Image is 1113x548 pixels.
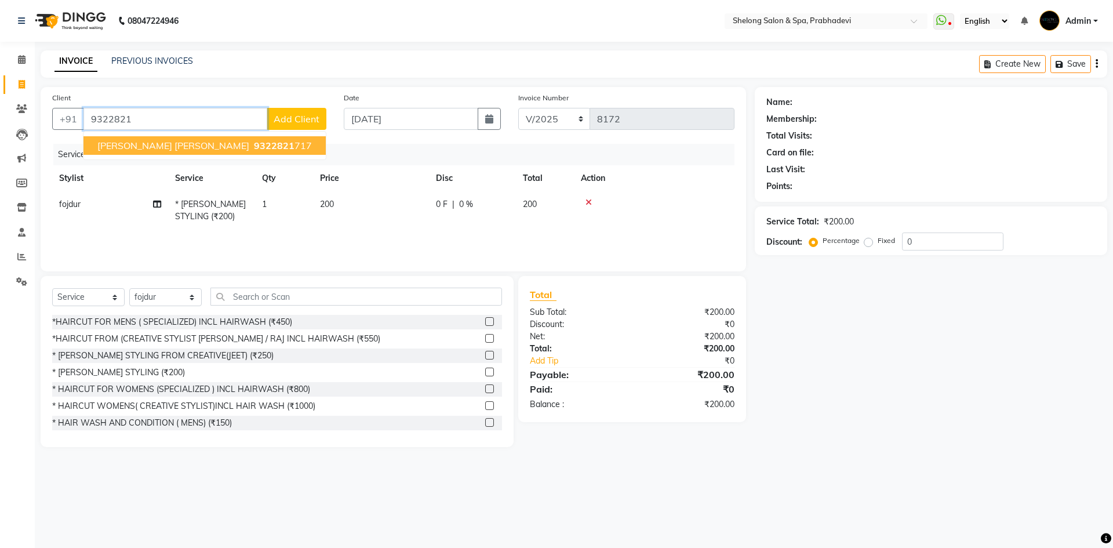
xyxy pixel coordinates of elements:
div: Points: [766,180,792,193]
span: * [PERSON_NAME] STYLING (₹200) [175,199,246,222]
div: *HAIRCUT FROM (CREATIVE STYLIST [PERSON_NAME] / RAJ INCL HAIRWASH (₹550) [52,333,380,345]
button: Create New [979,55,1046,73]
div: ₹200.00 [824,216,854,228]
div: Net: [521,331,632,343]
button: Save [1050,55,1091,73]
div: Membership: [766,113,817,125]
label: Client [52,93,71,103]
a: Add Tip [521,355,650,367]
a: INVOICE [54,51,97,72]
div: ₹200.00 [632,331,743,343]
div: ₹0 [650,355,743,367]
div: Payable: [521,368,632,382]
div: *HAIRCUT FOR MENS ( SPECIALIZED) INCL HAIRWASH (₹450) [52,316,292,328]
div: Discount: [766,236,802,248]
div: ₹0 [632,318,743,331]
span: Total [530,289,556,301]
div: * HAIRCUT WOMENS( CREATIVE STYLIST)INCL HAIR WASH (₹1000) [52,400,315,412]
span: 0 % [459,198,473,211]
div: Total: [521,343,632,355]
span: 1 [262,199,267,209]
div: Name: [766,96,792,108]
div: ₹200.00 [632,306,743,318]
a: PREVIOUS INVOICES [111,56,193,66]
label: Fixed [878,235,895,246]
div: Balance : [521,398,632,411]
span: | [452,198,454,211]
div: Last Visit: [766,164,805,176]
div: Paid: [521,382,632,396]
div: ₹0 [632,382,743,396]
span: [PERSON_NAME] [PERSON_NAME] [97,140,249,151]
div: Sub Total: [521,306,632,318]
span: 0 F [436,198,448,211]
div: Service Total: [766,216,819,228]
th: Disc [429,165,516,191]
div: Discount: [521,318,632,331]
div: Card on file: [766,147,814,159]
th: Total [516,165,574,191]
button: +91 [52,108,85,130]
label: Date [344,93,359,103]
div: * HAIRCUT FOR WOMENS (SPECIALIZED ) INCL HAIRWASH (₹800) [52,383,310,395]
div: * [PERSON_NAME] STYLING (₹200) [52,366,185,379]
th: Stylist [52,165,168,191]
label: Invoice Number [518,93,569,103]
div: ₹200.00 [632,343,743,355]
th: Service [168,165,255,191]
span: fojdur [59,199,81,209]
label: Percentage [823,235,860,246]
div: * [PERSON_NAME] STYLING FROM CREATIVE(JEET) (₹250) [52,350,274,362]
th: Qty [255,165,313,191]
div: Services [53,144,743,165]
div: ₹200.00 [632,398,743,411]
input: Search or Scan [210,288,502,306]
img: Admin [1039,10,1060,31]
div: * HAIR WASH AND CONDITION ( MENS) (₹150) [52,417,232,429]
div: ₹200.00 [632,368,743,382]
ngb-highlight: 717 [252,140,312,151]
div: Total Visits: [766,130,812,142]
b: 08047224946 [128,5,179,37]
th: Action [574,165,734,191]
th: Price [313,165,429,191]
span: Admin [1065,15,1091,27]
input: Search by Name/Mobile/Email/Code [83,108,267,130]
span: 9322821 [254,140,294,151]
span: 200 [320,199,334,209]
button: Add Client [267,108,326,130]
span: 200 [523,199,537,209]
img: logo [30,5,109,37]
span: Add Client [274,113,319,125]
